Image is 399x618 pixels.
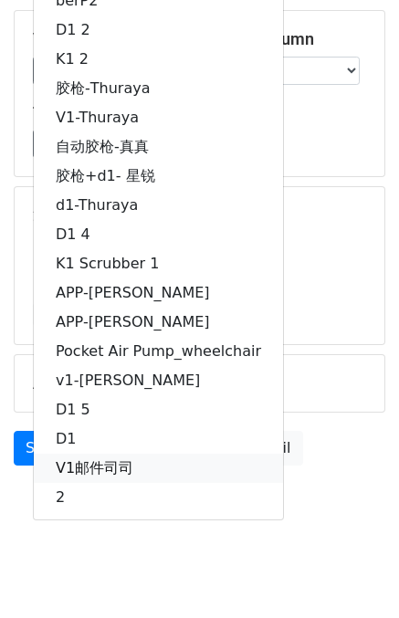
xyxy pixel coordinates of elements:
[34,366,283,395] a: v1-[PERSON_NAME]
[14,431,74,466] a: Send
[34,308,283,337] a: APP-[PERSON_NAME]
[34,337,283,366] a: Pocket Air Pump_wheelchair
[34,132,283,162] a: 自动胶枪-真真
[34,45,283,74] a: K1 2
[34,454,283,483] a: V1邮件司司
[34,249,283,278] a: K1 Scrubber 1
[34,395,283,424] a: D1 5
[34,162,283,191] a: 胶枪+d1- 星锐
[34,424,283,454] a: D1
[34,220,283,249] a: D1 4
[308,530,399,618] iframe: Chat Widget
[34,191,283,220] a: d1-Thuraya
[34,74,283,103] a: 胶枪-Thuraya
[34,16,283,45] a: D1 2
[34,278,283,308] a: APP-[PERSON_NAME]
[34,103,283,132] a: V1-Thuraya
[214,29,367,49] h5: Email column
[34,483,283,512] a: 2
